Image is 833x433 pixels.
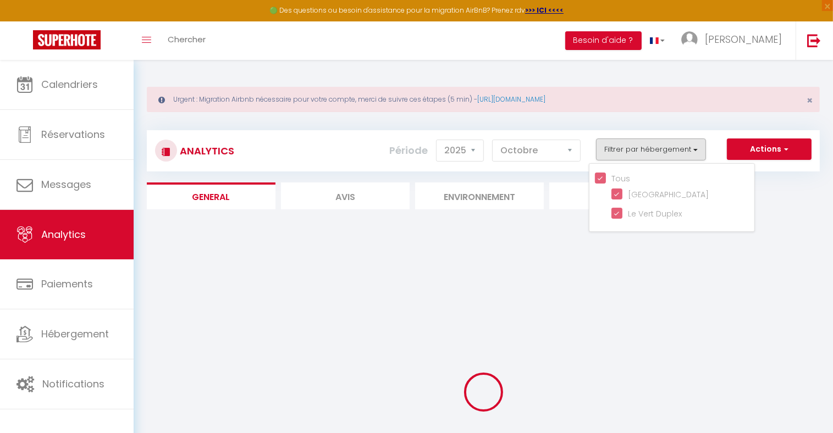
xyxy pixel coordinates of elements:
span: × [807,93,813,107]
a: ... [PERSON_NAME] [673,21,796,60]
a: Chercher [159,21,214,60]
span: Paiements [41,277,93,291]
label: Période [389,138,428,163]
img: Super Booking [33,30,101,49]
span: Calendriers [41,77,98,91]
img: ... [681,31,698,48]
span: Réservations [41,127,105,141]
button: Filtrer par hébergement [596,138,706,160]
span: Chercher [168,34,206,45]
span: [PERSON_NAME] [705,32,782,46]
img: logout [807,34,821,47]
div: Urgent : Migration Airbnb nécessaire pour votre compte, merci de suivre ces étapes (5 min) - [147,87,820,112]
span: Analytics [41,227,86,241]
li: Marché [549,182,678,209]
span: Messages [41,177,91,191]
li: Environnement [415,182,544,209]
a: >>> ICI <<<< [525,5,564,15]
button: Close [807,96,813,106]
button: Actions [727,138,812,160]
button: Besoin d'aide ? [565,31,642,50]
li: General [147,182,275,209]
a: [URL][DOMAIN_NAME] [477,95,545,104]
h3: Analytics [177,138,234,163]
span: Notifications [42,377,104,391]
li: Avis [281,182,410,209]
span: Hébergement [41,327,109,341]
